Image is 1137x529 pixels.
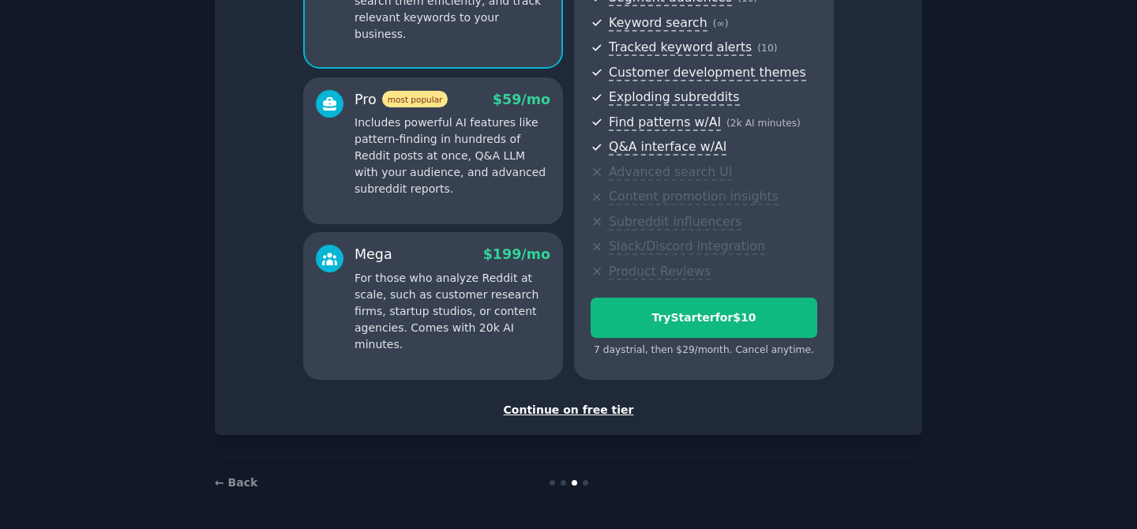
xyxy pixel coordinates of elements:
[609,264,711,280] span: Product Reviews
[757,43,777,54] span: ( 10 )
[609,15,707,32] span: Keyword search
[591,298,817,338] button: TryStarterfor$10
[609,39,752,56] span: Tracked keyword alerts
[355,270,550,353] p: For those who analyze Reddit at scale, such as customer research firms, startup studios, or conte...
[726,118,801,129] span: ( 2k AI minutes )
[609,214,741,231] span: Subreddit influencers
[609,114,721,131] span: Find patterns w/AI
[355,114,550,197] p: Includes powerful AI features like pattern-finding in hundreds of Reddit posts at once, Q&A LLM w...
[483,246,550,262] span: $ 199 /mo
[215,476,257,489] a: ← Back
[231,402,906,418] div: Continue on free tier
[609,189,779,205] span: Content promotion insights
[609,164,732,181] span: Advanced search UI
[355,90,448,110] div: Pro
[382,91,448,107] span: most popular
[609,89,739,106] span: Exploding subreddits
[609,139,726,156] span: Q&A interface w/AI
[493,92,550,107] span: $ 59 /mo
[609,238,765,255] span: Slack/Discord integration
[609,65,806,81] span: Customer development themes
[591,343,817,358] div: 7 days trial, then $ 29 /month . Cancel anytime.
[713,18,729,29] span: ( ∞ )
[355,245,392,264] div: Mega
[591,310,816,326] div: Try Starter for $10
